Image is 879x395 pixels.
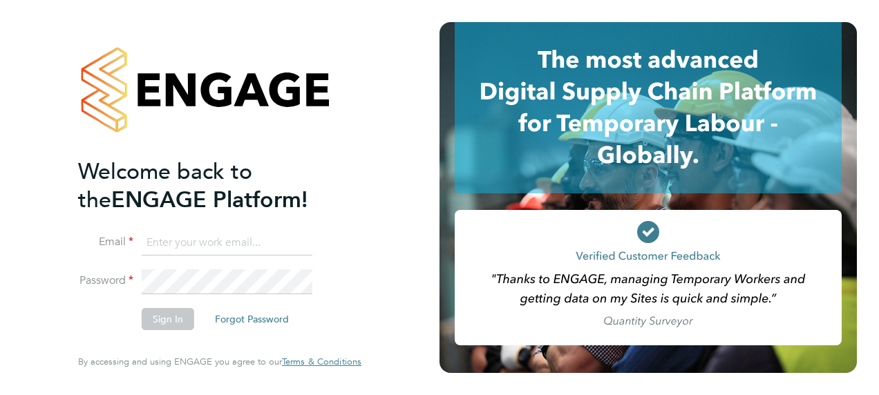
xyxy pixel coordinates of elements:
button: Forgot Password [204,308,300,330]
h2: ENGAGE Platform! [78,157,348,214]
a: Terms & Conditions [282,356,361,367]
label: Password [78,273,133,288]
span: Welcome back to the [78,158,252,213]
button: Sign In [142,308,194,330]
span: Terms & Conditions [282,356,361,367]
span: By accessing and using ENGAGE you agree to our [78,356,361,367]
input: Enter your work email... [142,231,312,256]
label: Email [78,235,133,249]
